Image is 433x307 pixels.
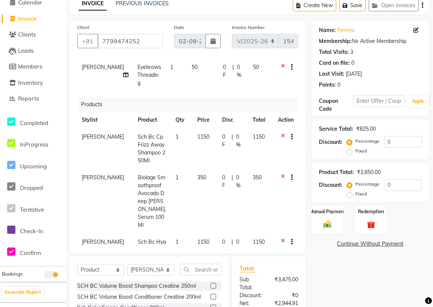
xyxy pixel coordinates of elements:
[222,238,229,254] span: 0 F
[138,238,166,277] span: Sch Bc Hyaluronic Moisture Kick Treatment 200 Ml
[20,206,44,213] span: Tentative
[355,148,367,154] label: Fixed
[77,24,89,31] label: Client
[269,276,304,292] div: ₹3,475.00
[18,31,36,38] span: Clients
[82,238,124,245] span: [PERSON_NAME]
[78,98,304,111] div: Products
[269,292,304,299] div: ₹0
[218,111,248,128] th: Disc
[174,24,184,31] label: Date
[18,15,37,22] span: Invoice
[351,59,354,67] div: 0
[77,111,133,128] th: Stylist
[133,111,171,128] th: Product
[232,63,234,79] span: |
[358,208,384,215] label: Redemption
[20,119,48,127] span: Completed
[223,63,229,79] span: 0 F
[2,47,64,55] a: Leads
[355,191,367,197] label: Fixed
[253,133,265,140] span: 1150
[2,79,64,87] a: Inventory
[253,238,265,245] span: 1150
[197,174,206,181] span: 350
[77,293,201,301] div: SCH BC Volume Boost Conditioner Creatine 200ml
[357,168,381,176] div: ₹2,650.00
[313,240,428,248] a: Continue Without Payment
[137,64,161,86] span: Eyebrows Threading
[180,264,221,275] input: Search or Scan
[192,64,198,70] span: 50
[222,174,229,189] span: 0 F
[3,287,43,298] button: Generate Report
[222,133,229,149] span: 0 F
[355,138,380,145] label: Percentage
[319,97,353,113] div: Coupon Code
[364,220,377,229] img: _gift.svg
[319,138,342,146] div: Discount:
[319,125,353,133] div: Service Total:
[319,81,336,89] div: Points:
[20,249,41,257] span: Confirm
[2,31,64,39] a: Clients
[171,111,193,128] th: Qty
[2,15,64,23] a: Invoice
[18,47,34,54] span: Leads
[98,34,163,48] input: Search by Name/Mobile/Email/Code
[2,95,64,103] a: Reports
[321,220,334,229] img: _cash.svg
[232,133,233,149] span: |
[353,95,405,107] input: Enter Offer / Coupon Code
[2,271,23,277] span: Bookings
[319,48,349,56] div: Total Visits:
[253,174,262,181] span: 350
[356,125,376,133] div: ₹825.00
[175,238,178,245] span: 1
[82,133,124,140] span: [PERSON_NAME]
[197,238,209,245] span: 1150
[232,174,233,189] span: |
[175,133,178,140] span: 1
[337,81,340,89] div: 0
[20,141,48,148] span: InProgress
[310,208,346,215] label: Manual Payment
[77,34,98,48] button: +91
[82,174,124,181] span: [PERSON_NAME]
[236,174,244,189] span: 0 %
[273,111,298,128] th: Action
[319,37,352,45] div: Membership:
[234,292,269,299] div: Discount:
[319,37,422,45] div: No Active Membership
[20,163,47,170] span: Upcoming
[138,174,166,228] span: Biolage Smoothproof Avocado Deep [PERSON_NAME].Serum 100 Ml
[234,276,269,292] div: Sub Total:
[253,64,259,70] span: 50
[236,238,244,254] span: 0 %
[232,24,265,31] label: Invoice Number
[346,70,362,78] div: [DATE]
[170,64,173,70] span: 1
[18,95,39,102] span: Reports
[20,228,43,235] span: Check-In
[18,63,42,70] span: Members
[20,184,43,191] span: Dropped
[407,96,429,107] button: Apply
[197,133,209,140] span: 1150
[355,181,380,188] label: Percentage
[2,63,64,71] a: Members
[232,238,233,254] span: |
[82,64,124,70] span: [PERSON_NAME]
[350,48,353,56] div: 3
[239,264,257,272] span: Total
[175,174,178,181] span: 1
[319,168,354,176] div: Product Total:
[319,181,342,189] div: Discount:
[18,79,43,86] span: Inventory
[193,111,218,128] th: Price
[237,63,244,79] span: 0 %
[77,282,196,290] div: SCH BC Volume Boost Shampoo Creatine 250ml
[319,70,344,78] div: Last Visit:
[138,133,165,164] span: Sch Bc Cp Frizz Away Shampoo 250Ml
[248,111,273,128] th: Total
